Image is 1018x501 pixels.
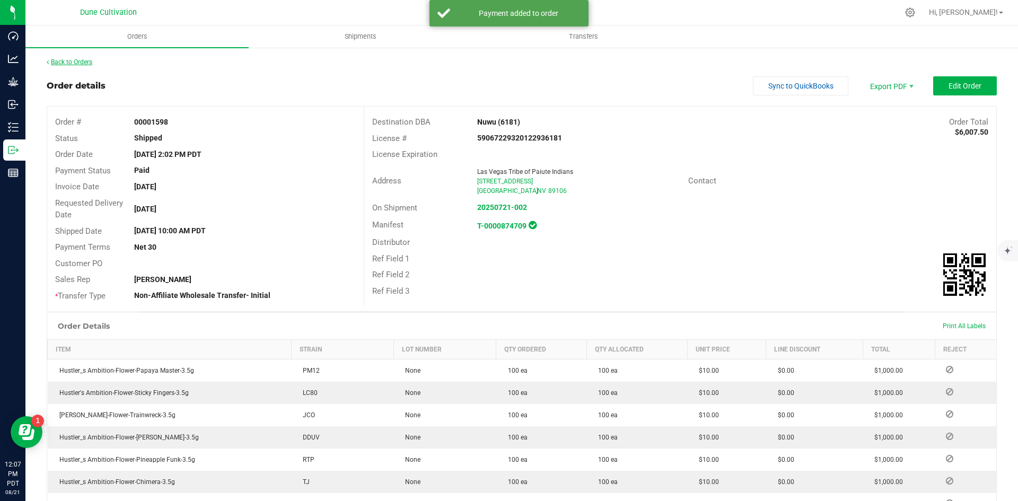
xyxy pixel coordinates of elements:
span: Reject Inventory [942,455,958,462]
span: License # [372,134,407,143]
span: Payment Status [55,166,111,175]
span: Reject Inventory [942,433,958,440]
span: LC80 [297,389,318,397]
span: Hustler_s Ambition-Flower-Papaya Master-3.5g [54,367,194,374]
strong: 00001598 [134,118,168,126]
span: , [536,187,537,195]
div: Payment added to order [456,8,581,19]
strong: [DATE] 2:02 PM PDT [134,150,201,159]
strong: 59067229320122936181 [477,134,562,142]
th: Line Discount [766,340,863,359]
strong: 20250721-002 [477,203,527,212]
span: DDUV [297,434,320,441]
span: License Expiration [372,150,437,159]
span: Status [55,134,78,143]
strong: Shipped [134,134,162,142]
inline-svg: Inventory [8,122,19,133]
p: 12:07 PM PDT [5,460,21,488]
span: Sync to QuickBooks [768,82,833,90]
strong: Net 30 [134,243,156,251]
span: 100 ea [593,434,618,441]
span: Hustler's Ambition-Flower-Sticky Fingers-3.5g [54,389,189,397]
span: None [400,456,420,463]
a: Back to Orders [47,58,92,66]
span: $1,000.00 [869,456,903,463]
span: 100 ea [503,367,528,374]
inline-svg: Reports [8,168,19,178]
span: TJ [297,478,310,486]
inline-svg: Grow [8,76,19,87]
th: Total [863,340,935,359]
inline-svg: Dashboard [8,31,19,41]
span: Reject Inventory [942,411,958,417]
span: $0.00 [773,456,794,463]
span: Address [372,176,401,186]
span: 100 ea [503,389,528,397]
span: $1,000.00 [869,411,903,419]
th: Lot Number [393,340,496,359]
span: Contact [688,176,716,186]
span: None [400,389,420,397]
span: Shipments [330,32,391,41]
strong: [DATE] [134,182,156,191]
span: 100 ea [503,456,528,463]
span: On Shipment [372,203,417,213]
li: Export PDF [859,76,923,95]
span: 100 ea [503,434,528,441]
span: Orders [113,32,162,41]
span: $10.00 [694,367,719,374]
a: Orders [25,25,249,48]
span: Dune Cultivation [80,8,137,17]
iframe: Resource center unread badge [31,415,44,427]
strong: [DATE] 10:00 AM PDT [134,226,206,235]
span: Manifest [372,220,403,230]
span: $0.00 [773,367,794,374]
span: Requested Delivery Date [55,198,123,220]
a: T-0000874709 [477,222,526,230]
span: $10.00 [694,456,719,463]
span: Order Date [55,150,93,159]
span: Las Vegas Tribe of Paiute Indians [477,168,573,175]
strong: [PERSON_NAME] [134,275,191,284]
span: $0.00 [773,411,794,419]
strong: Non-Affiliate Wholesale Transfer- Initial [134,291,270,300]
th: Strain [291,340,393,359]
span: Payment Terms [55,242,110,252]
span: 100 ea [593,389,618,397]
th: Reject [935,340,996,359]
span: In Sync [529,219,537,231]
th: Item [48,340,292,359]
span: 100 ea [593,367,618,374]
span: None [400,434,420,441]
span: [GEOGRAPHIC_DATA] [477,187,538,195]
span: Sales Rep [55,275,90,284]
span: Hustler_s Ambition-Flower-[PERSON_NAME]-3.5g [54,434,199,441]
span: 89106 [548,187,567,195]
th: Qty Ordered [496,340,586,359]
inline-svg: Outbound [8,145,19,155]
strong: Nuwu (6181) [477,118,520,126]
qrcode: 00001598 [943,253,986,296]
h1: Order Details [58,322,110,330]
span: $0.00 [773,434,794,441]
span: Invoice Date [55,182,99,191]
strong: [DATE] [134,205,156,213]
span: $0.00 [773,389,794,397]
span: [PERSON_NAME]-Flower-Trainwreck-3.5g [54,411,175,419]
span: $10.00 [694,434,719,441]
span: Hi, [PERSON_NAME]! [929,8,998,16]
span: Distributor [372,238,410,247]
span: $1,000.00 [869,367,903,374]
span: None [400,478,420,486]
a: Shipments [249,25,472,48]
button: Sync to QuickBooks [753,76,848,95]
span: $1,000.00 [869,478,903,486]
img: Scan me! [943,253,986,296]
span: Ref Field 1 [372,254,409,263]
span: None [400,367,420,374]
span: Reject Inventory [942,366,958,373]
span: $10.00 [694,411,719,419]
inline-svg: Analytics [8,54,19,64]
